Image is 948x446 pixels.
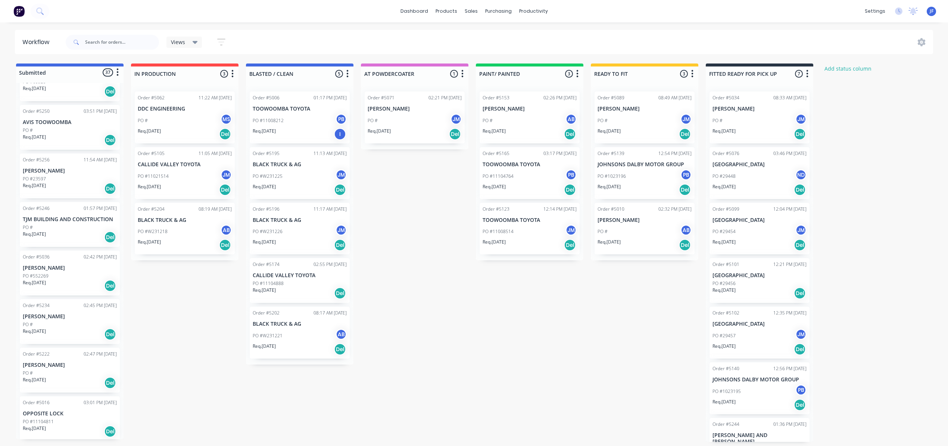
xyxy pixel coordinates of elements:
div: Order #5222 [23,351,50,357]
div: 01:17 PM [DATE] [314,95,347,101]
div: Order #525003:51 PM [DATE]AVIS TOOWOOMBAPO #Req.[DATE]Del [20,105,120,150]
div: 02:45 PM [DATE] [84,302,117,309]
div: 01:57 PM [DATE] [84,205,117,212]
div: Order #5089 [598,95,624,101]
p: PO #29448 [712,173,736,180]
div: Del [794,399,806,411]
p: Req. [DATE] [138,128,161,134]
p: Req. [DATE] [712,399,736,405]
div: Del [794,128,806,140]
div: Del [219,239,231,251]
div: Order #5250 [23,108,50,115]
div: Order #5062 [138,95,165,101]
p: Req. [DATE] [712,287,736,294]
div: JM [795,329,807,340]
div: JM [795,224,807,236]
p: JOHNSONS DALBY MOTOR GROUP [712,377,807,383]
div: Del [104,425,116,437]
div: Del [564,239,576,251]
p: PO # [23,224,33,231]
div: Order #503408:33 AM [DATE][PERSON_NAME]PO #JMReq.[DATE]Del [710,92,810,143]
div: 02:55 PM [DATE] [314,261,347,268]
div: 03:51 PM [DATE] [84,108,117,115]
p: PO #11104764 [483,173,514,180]
div: Order #5010 [598,206,624,213]
p: Req. [DATE] [253,128,276,134]
div: Order #5123 [483,206,509,213]
p: PO #29456 [712,280,736,287]
p: BLACK TRUCK & AG [253,321,347,327]
div: Order #517402:55 PM [DATE]CALLIDE VALLEY TOYOTAPO #11104888Req.[DATE]Del [250,258,350,303]
p: [PERSON_NAME] [23,362,117,368]
p: PO #1023196 [598,173,626,180]
div: 12:56 PM [DATE] [773,365,807,372]
div: Order #5196 [253,206,280,213]
div: Del [794,287,806,299]
div: 12:54 PM [DATE] [658,150,692,157]
p: [PERSON_NAME] [483,106,577,112]
p: PO #23597 [23,176,46,182]
div: AB [336,329,347,340]
img: Factory [13,6,25,17]
div: PB [795,384,807,396]
div: Order #503602:42 PM [DATE][PERSON_NAME]PO #552269Req.[DATE]Del [20,251,120,295]
p: Req. [DATE] [598,239,621,245]
div: purchasing [481,6,515,17]
p: BLACK TRUCK & AG [253,161,347,168]
p: [PERSON_NAME] [368,106,462,112]
div: Order #5006 [253,95,280,101]
div: Order #507603:46 PM [DATE][GEOGRAPHIC_DATA]PO #29448NDReq.[DATE]Del [710,147,810,199]
p: [GEOGRAPHIC_DATA] [712,217,807,223]
div: Del [679,128,691,140]
p: PO #11008514 [483,228,514,235]
div: Order #5204 [138,206,165,213]
div: 03:46 PM [DATE] [773,150,807,157]
p: PO #11104888 [253,280,284,287]
div: JM [336,169,347,180]
div: Order #506211:22 AM [DATE]DDC ENGINEERINGPO #MSReq.[DATE]Del [135,92,235,143]
div: JM [450,114,462,125]
p: Req. [DATE] [598,128,621,134]
p: Req. [DATE] [23,377,46,383]
p: PO #W231225 [253,173,283,180]
div: PB [336,114,347,125]
div: 12:04 PM [DATE] [773,206,807,213]
p: Req. [DATE] [138,183,161,190]
div: Order #5102 [712,310,739,316]
div: Del [679,184,691,196]
p: PO #29454 [712,228,736,235]
div: Del [104,377,116,389]
p: PO #552269 [23,273,49,279]
p: Req. [DATE] [712,239,736,245]
div: PB [565,169,577,180]
p: PO # [598,117,608,124]
div: 11:54 AM [DATE] [84,157,117,163]
div: ND [795,169,807,180]
p: PO # [23,370,33,377]
div: Del [104,280,116,292]
div: 11:22 AM [DATE] [199,95,232,101]
div: 03:01 PM [DATE] [84,399,117,406]
div: JM [565,224,577,236]
p: [PERSON_NAME] [712,106,807,112]
div: Del [104,231,116,243]
p: Req. [DATE] [253,287,276,294]
div: Del [104,328,116,340]
p: Req. [DATE] [483,239,506,245]
p: Req. [DATE] [712,128,736,134]
div: 11:13 AM [DATE] [314,150,347,157]
p: PO #29457 [712,332,736,339]
div: Order #508908:49 AM [DATE][PERSON_NAME]PO #JMReq.[DATE]Del [595,92,695,143]
div: AB [680,224,692,236]
div: Order #512312:14 PM [DATE]TOOWOOMBA TOYOTAPO #11008514JMReq.[DATE]Del [480,203,580,255]
div: Del [219,184,231,196]
div: PB [680,169,692,180]
div: Del [679,239,691,251]
p: [PERSON_NAME] [23,168,117,174]
div: Order #5165 [483,150,509,157]
input: Search for orders... [85,35,159,50]
p: PO # [23,127,33,134]
p: Req. [DATE] [23,85,46,92]
div: Order #501002:32 PM [DATE][PERSON_NAME]PO #ABReq.[DATE]Del [595,203,695,255]
div: 02:42 PM [DATE] [84,254,117,260]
